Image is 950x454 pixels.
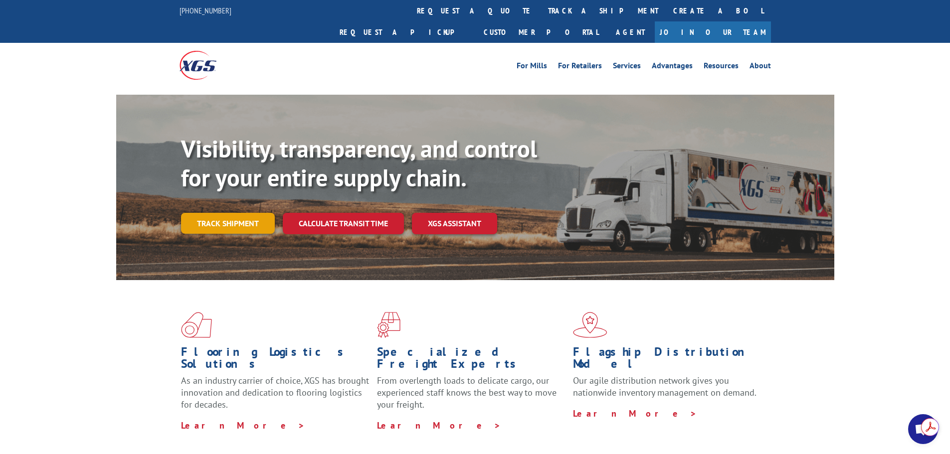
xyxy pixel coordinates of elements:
img: xgs-icon-flagship-distribution-model-red [573,312,607,338]
a: Resources [704,62,739,73]
h1: Specialized Freight Experts [377,346,566,375]
a: Calculate transit time [283,213,404,234]
a: Advantages [652,62,693,73]
span: Our agile distribution network gives you nationwide inventory management on demand. [573,375,757,398]
a: Request a pickup [332,21,476,43]
a: About [750,62,771,73]
h1: Flagship Distribution Model [573,346,761,375]
b: Visibility, transparency, and control for your entire supply chain. [181,133,537,193]
a: Join Our Team [655,21,771,43]
div: Open chat [908,414,938,444]
a: Learn More > [573,408,697,419]
a: Customer Portal [476,21,606,43]
img: xgs-icon-focused-on-flooring-red [377,312,400,338]
a: For Mills [517,62,547,73]
h1: Flooring Logistics Solutions [181,346,370,375]
span: As an industry carrier of choice, XGS has brought innovation and dedication to flooring logistics... [181,375,369,410]
a: Services [613,62,641,73]
a: Learn More > [377,420,501,431]
a: Track shipment [181,213,275,234]
img: xgs-icon-total-supply-chain-intelligence-red [181,312,212,338]
a: Agent [606,21,655,43]
a: [PHONE_NUMBER] [180,5,231,15]
a: Learn More > [181,420,305,431]
a: For Retailers [558,62,602,73]
p: From overlength loads to delicate cargo, our experienced staff knows the best way to move your fr... [377,375,566,419]
a: XGS ASSISTANT [412,213,497,234]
